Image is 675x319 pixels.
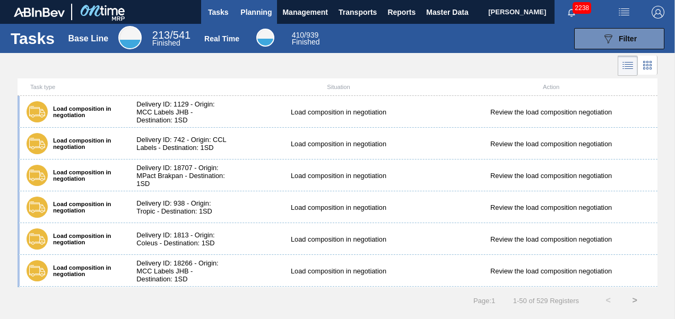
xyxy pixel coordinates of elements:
[152,31,191,47] div: Base Line
[126,136,232,152] div: Delivery ID: 742 - Origin: CCL Labels - Destination: 1SD
[555,5,589,20] button: Notifications
[48,105,119,118] label: Load composition in negotiation
[445,172,657,180] div: Review the load composition negotiation
[126,100,232,124] div: Delivery ID: 1129 - Origin: MCC Labels JHB - Destination: 1SD
[232,108,445,116] div: Load composition in negotiation
[48,201,119,214] label: Load composition in negotiation
[232,235,445,243] div: Load composition in negotiation
[574,28,664,49] button: Filter
[426,6,468,19] span: Master Data
[232,84,445,90] div: Situation
[652,6,664,19] img: Logout
[339,6,377,19] span: Transports
[445,235,657,243] div: Review the load composition negotiation
[48,137,119,150] label: Load composition in negotiation
[11,32,55,45] h1: Tasks
[68,34,109,43] div: Base Line
[152,29,191,41] span: / 541
[232,172,445,180] div: Load composition in negotiation
[618,6,630,19] img: userActions
[126,231,232,247] div: Delivery ID: 1813 - Origin: Coleus - Destination: 1SD
[621,287,648,314] button: >
[445,267,657,275] div: Review the load composition negotiation
[48,169,119,182] label: Load composition in negotiation
[473,297,495,305] span: Page : 1
[48,264,119,277] label: Load composition in negotiation
[152,39,180,47] span: Finished
[511,297,579,305] span: 1 - 50 of 529 Registers
[573,2,591,14] span: 2238
[292,32,320,46] div: Real Time
[619,34,637,43] span: Filter
[126,164,232,188] div: Delivery ID: 18707 - Origin: MPact Brakpan - Destination: 1SD
[232,267,445,275] div: Load composition in negotiation
[282,6,328,19] span: Management
[445,203,657,211] div: Review the load composition negotiation
[445,140,657,148] div: Review the load composition negotiation
[292,31,319,39] span: / 939
[292,38,320,46] span: Finished
[445,108,657,116] div: Review the load composition negotiation
[240,6,272,19] span: Planning
[20,84,126,90] div: Task type
[292,31,304,39] span: 410
[118,26,142,49] div: Base Line
[14,7,65,17] img: TNhmsLtSVTkK8tSr43FrP2fwEKptu5GPRR3wAAAABJRU5ErkJggg==
[387,6,416,19] span: Reports
[48,233,119,245] label: Load composition in negotiation
[152,29,170,41] span: 213
[204,34,239,43] div: Real Time
[618,56,638,76] div: List Vision
[206,6,230,19] span: Tasks
[126,259,232,283] div: Delivery ID: 18266 - Origin: MCC Labels JHB - Destination: 1SD
[638,56,657,76] div: Card Vision
[232,203,445,211] div: Load composition in negotiation
[126,199,232,215] div: Delivery ID: 938 - Origin: Tropic - Destination: 1SD
[595,287,621,314] button: <
[445,84,657,90] div: Action
[232,140,445,148] div: Load composition in negotiation
[256,29,274,47] div: Real Time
